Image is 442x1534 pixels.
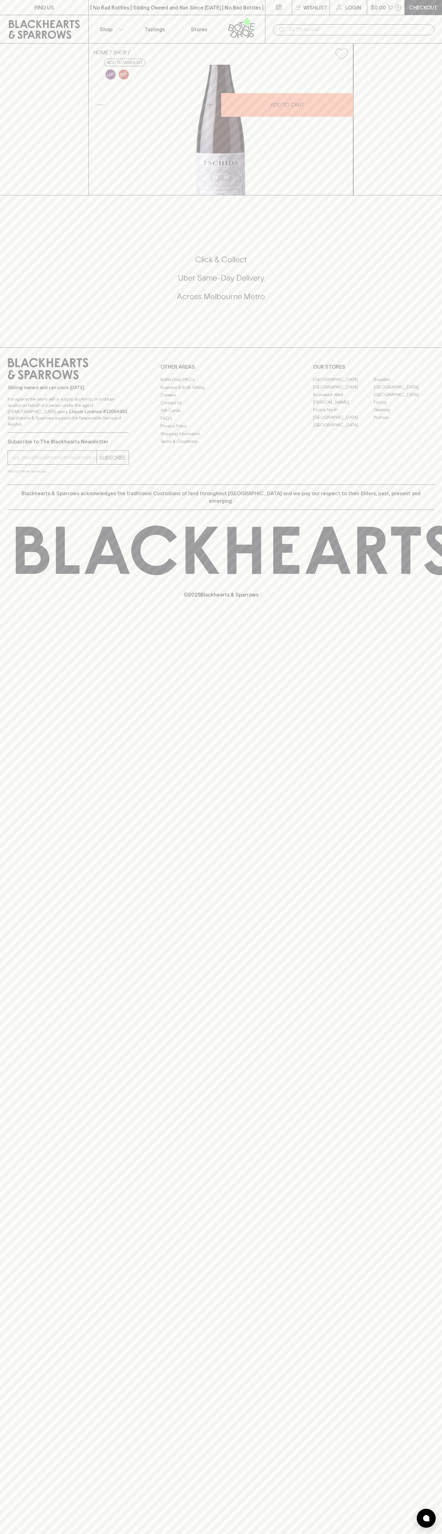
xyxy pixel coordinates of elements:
a: Brunswick West [313,391,374,398]
button: Add to wishlist [104,59,145,66]
button: Shop [89,15,133,43]
a: Gift Cards [160,407,282,414]
a: Contact Us [160,399,282,407]
a: Business & Bulk Gifting [160,383,282,391]
a: Fitzroy North [313,406,374,413]
h5: Uber Same-Day Delivery [8,273,434,283]
p: OTHER AREAS [160,363,282,371]
p: It is against the law to sell or supply alcohol to, or to obtain alcohol on behalf of a person un... [8,396,129,427]
a: [GEOGRAPHIC_DATA] [313,376,374,383]
a: Privacy Policy [160,422,282,430]
p: Stores [191,26,207,33]
p: Tastings [145,26,165,33]
a: Bottle Drop FAQ's [160,376,282,383]
p: Login [345,4,361,11]
p: Wishlist [303,4,327,11]
p: SUBSCRIBE [100,454,126,461]
a: HOME [94,50,108,55]
a: Shipping Information [160,430,282,437]
a: Some may call it natural, others minimum intervention, either way, it’s hands off & maybe even a ... [104,68,117,81]
input: e.g. jane@blackheartsandsparrows.com.au [13,453,97,463]
p: 0 [397,6,399,9]
a: FAQ's [160,414,282,422]
img: Sulphur Free [119,69,129,80]
a: Geelong [374,406,434,413]
button: ADD TO CART [221,93,353,117]
h5: Click & Collect [8,254,434,265]
a: Braddon [374,376,434,383]
a: [GEOGRAPHIC_DATA] [313,383,374,391]
p: OUR STORES [313,363,434,371]
img: 40652.png [89,65,353,195]
h5: Across Melbourne Metro [8,291,434,302]
img: bubble-icon [423,1515,429,1521]
p: ADD TO CART [270,101,304,109]
a: Terms & Conditions [160,438,282,445]
a: Fitzroy [374,398,434,406]
a: [GEOGRAPHIC_DATA] [374,391,434,398]
a: Prahran [374,413,434,421]
p: $0.00 [371,4,386,11]
p: Sibling owned and run since [DATE] [8,384,129,391]
p: FIND US [34,4,54,11]
a: [GEOGRAPHIC_DATA] [313,413,374,421]
a: Careers [160,391,282,399]
a: Made and bottled without any added Sulphur Dioxide (SO2) [117,68,130,81]
p: Checkout [409,4,438,11]
a: Stores [177,15,221,43]
a: [GEOGRAPHIC_DATA] [374,383,434,391]
button: Add to wishlist [333,46,350,62]
button: SUBSCRIBE [97,451,129,464]
a: SHOP [113,50,127,55]
a: Tastings [133,15,177,43]
div: Call to action block [8,229,434,335]
a: [GEOGRAPHIC_DATA] [313,421,374,429]
p: Subscribe to The Blackhearts Newsletter [8,438,129,445]
p: We will never spam you [8,468,129,474]
input: Try "Pinot noir" [288,25,429,35]
p: Shop [100,26,112,33]
strong: Liquor License #32064953 [69,409,127,414]
a: [PERSON_NAME] [313,398,374,406]
img: Lo-Fi [106,69,116,80]
p: Blackhearts & Sparrows acknowledges the traditional Custodians of land throughout [GEOGRAPHIC_DAT... [12,490,430,505]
